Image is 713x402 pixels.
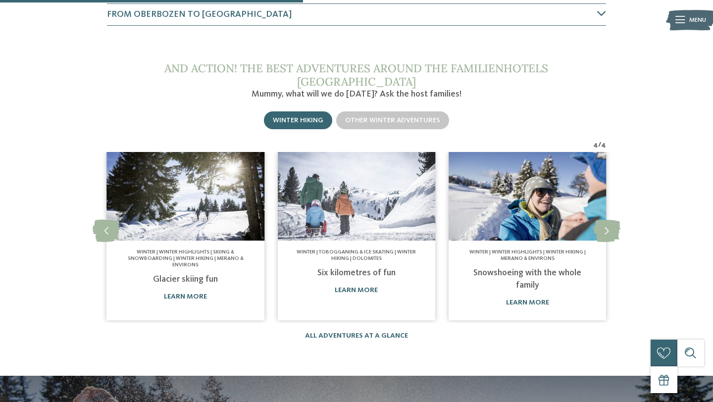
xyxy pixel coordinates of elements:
span: Winter | Winter highlights | Skiing & snowboarding | Winter hiking | Merano & Environs [128,250,244,268]
span: Other winter adventures [345,117,440,124]
span: From Oberbozen to [GEOGRAPHIC_DATA] [107,10,292,19]
span: And action! The best adventures around the Familienhotels [GEOGRAPHIC_DATA] [164,61,548,89]
a: learn more [506,299,549,306]
span: Winter hiking [273,117,323,124]
img: Winter hiking in Bolzano & surroundings [278,152,435,241]
img: Winter hiking in Bolzano & surroundings [449,152,606,241]
a: Snowshoeing with the whole family [473,268,581,290]
span: Mummy, what will we do [DATE]? Ask the host families! [252,90,461,99]
a: learn more [335,287,378,294]
span: 4 [593,140,598,150]
a: Six kilometres of fun [317,268,396,277]
a: Glacier skiing fun [153,275,218,284]
span: Winter | Winter highlights | Winter hiking | Merano & Environs [469,250,586,261]
span: 4 [601,140,606,150]
span: / [598,140,601,150]
img: Winter hiking in Bolzano & surroundings [107,152,264,241]
a: learn more [164,293,207,300]
span: Winter | Tobogganing & ice skating | Winter hiking | Dolomites [297,250,416,261]
a: All adventures at a glance [305,332,408,339]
